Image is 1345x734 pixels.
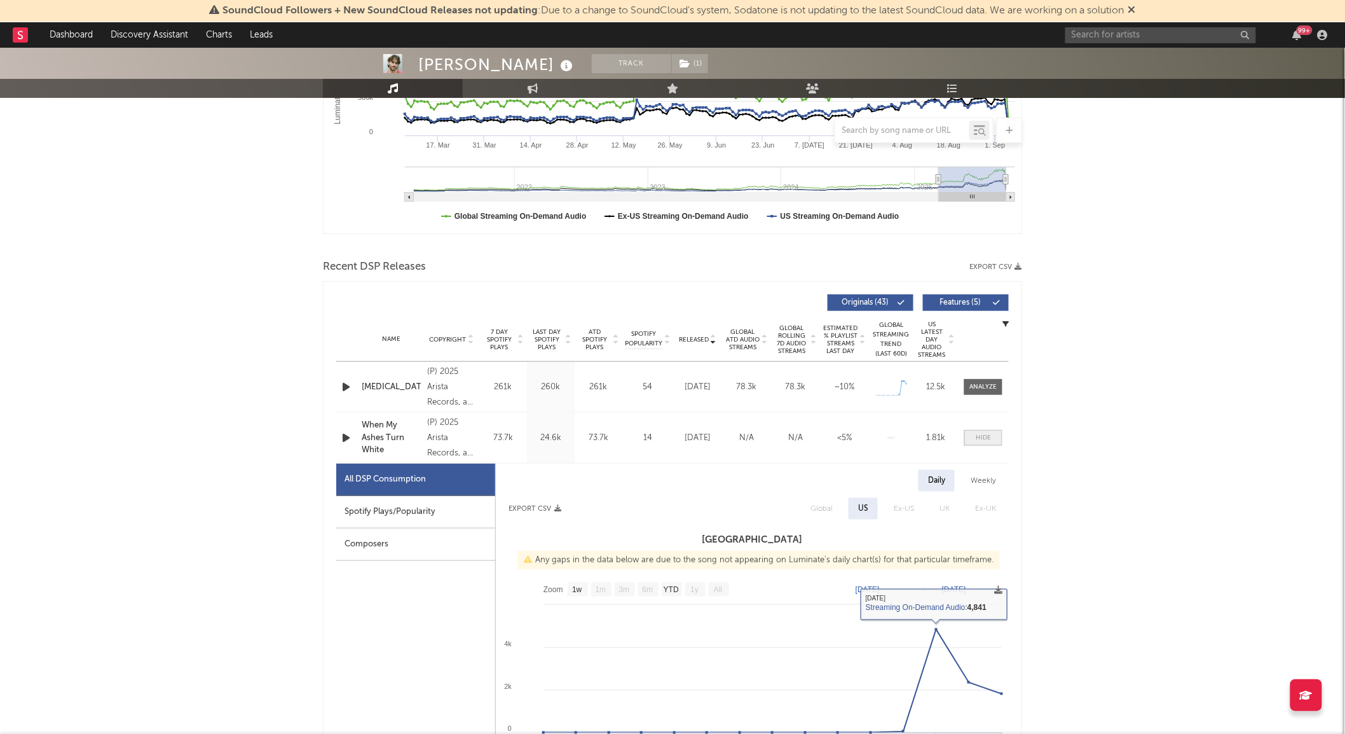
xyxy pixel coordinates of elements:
text: 23. Jun [751,141,774,149]
input: Search by song name or URL [835,126,969,136]
span: Features ( 5 ) [931,299,990,307]
button: Track [592,54,671,73]
div: [DATE] [676,381,719,394]
text: 7. [DATE] [795,141,824,149]
span: Released [679,336,709,343]
text: [DATE] [856,585,880,594]
a: [MEDICAL_DATA] [362,381,421,394]
text: 31. Mar [473,141,497,149]
div: US [858,501,868,516]
div: 1.81k [917,432,955,445]
div: 260k [530,381,571,394]
text: Ex-US Streaming On-Demand Audio [618,212,749,221]
div: N/A [774,432,817,445]
div: All DSP Consumption [336,464,495,496]
span: Recent DSP Releases [323,260,426,275]
div: [PERSON_NAME] [418,54,576,75]
button: Originals(43) [828,294,913,311]
input: Search for artists [1065,27,1256,43]
div: Any gaps in the data below are due to the song not appearing on Luminate's daily chart(s) for tha... [517,551,1000,570]
a: Leads [241,22,282,48]
text: US Streaming On-Demand Audio [781,212,899,221]
button: Features(5) [923,294,1009,311]
div: <5% [823,432,866,445]
text: 2k [504,682,512,690]
span: Estimated % Playlist Streams Last Day [823,324,858,355]
div: Composers [336,529,495,561]
span: SoundCloud Followers + New SoundCloud Releases not updating [223,6,538,16]
button: Export CSV [969,263,1022,271]
div: Weekly [961,470,1006,492]
text: 6m [643,586,653,595]
text: 28. Apr [566,141,589,149]
button: Export CSV [509,505,561,513]
text: 4k [504,640,512,647]
text: YTD [664,586,679,595]
text: Global Streaming On-Demand Audio [454,212,587,221]
div: 73.7k [578,432,619,445]
text: 4. Aug [892,141,912,149]
span: Copyright [429,336,466,343]
div: All DSP Consumption [345,472,426,487]
div: 261k [578,381,619,394]
a: When My Ashes Turn White [362,419,421,457]
span: 7 Day Spotify Plays [482,328,516,351]
text: 1y [690,586,699,595]
text: 26. May [658,141,683,149]
div: 99 + [1297,25,1313,35]
div: 73.7k [482,432,524,445]
div: 12.5k [917,381,955,394]
div: Spotify Plays/Popularity [336,496,495,529]
a: Discovery Assistant [102,22,197,48]
h3: [GEOGRAPHIC_DATA] [496,532,1009,548]
span: Originals ( 43 ) [836,299,894,307]
text: 1. Sep [985,141,1006,149]
text: 9. Jun [707,141,726,149]
text: 3m [619,586,630,595]
div: 14 [625,432,670,445]
text: 18. Aug [937,141,960,149]
div: Name [362,335,421,344]
div: 78.3k [774,381,817,394]
div: Global Streaming Trend (Last 60D) [872,321,910,359]
text: 0 [508,725,512,733]
span: Spotify Popularity [625,329,663,349]
div: [DATE] [676,432,719,445]
div: ~ 10 % [823,381,866,394]
text: 12. May [611,141,637,149]
div: Daily [918,470,955,492]
text: 1w [572,586,582,595]
button: 99+ [1293,30,1302,40]
span: US Latest Day Audio Streams [917,321,947,359]
text: 21. [DATE] [839,141,873,149]
text: [DATE] [942,585,966,594]
div: 54 [625,381,670,394]
text: Zoom [543,586,563,595]
div: (P) 2025 Arista Records, a division of Sony Music Entertainment, under exclusive license from [PE... [427,364,476,410]
text: 14. Apr [520,141,542,149]
text: 1m [596,586,606,595]
span: ( 1 ) [671,54,709,73]
text: 17. Mar [427,141,451,149]
div: 24.6k [530,432,571,445]
text: → [921,585,929,594]
div: (P) 2025 Arista Records, a division of Sony Music Entertainment, under exclusive license from [PE... [427,415,476,461]
div: N/A [725,432,768,445]
span: Global Rolling 7D Audio Streams [774,324,809,355]
a: Dashboard [41,22,102,48]
span: Global ATD Audio Streams [725,328,760,351]
a: Charts [197,22,241,48]
span: Last Day Spotify Plays [530,328,564,351]
text: All [714,586,722,595]
span: ATD Spotify Plays [578,328,611,351]
div: 78.3k [725,381,768,394]
button: (1) [672,54,708,73]
span: Dismiss [1128,6,1136,16]
div: 261k [482,381,524,394]
span: : Due to a change to SoundCloud's system, Sodatone is not updating to the latest SoundCloud data.... [223,6,1124,16]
